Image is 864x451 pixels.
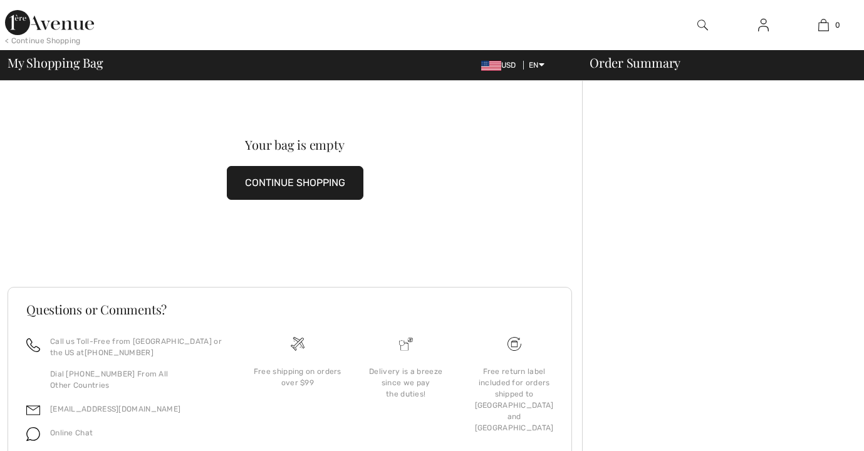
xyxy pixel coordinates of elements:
a: [EMAIL_ADDRESS][DOMAIN_NAME] [50,405,180,413]
span: EN [529,61,544,70]
img: search the website [697,18,708,33]
div: Order Summary [575,56,856,69]
div: Free shipping on orders over $99 [253,366,341,388]
button: CONTINUE SHOPPING [227,166,363,200]
img: Free shipping on orders over $99 [291,337,304,351]
span: USD [481,61,521,70]
a: Sign In [748,18,779,33]
div: Delivery is a breeze since we pay the duties! [362,366,450,400]
img: email [26,403,40,417]
span: My Shopping Bag [8,56,103,69]
img: 1ère Avenue [5,10,94,35]
span: Online Chat [50,428,93,437]
a: [PHONE_NUMBER] [85,348,154,357]
img: Delivery is a breeze since we pay the duties! [399,337,413,351]
p: Dial [PHONE_NUMBER] From All Other Countries [50,368,228,391]
h3: Questions or Comments? [26,303,553,316]
img: US Dollar [481,61,501,71]
img: My Bag [818,18,829,33]
div: Free return label included for orders shipped to [GEOGRAPHIC_DATA] and [GEOGRAPHIC_DATA] [470,366,558,433]
img: call [26,338,40,352]
img: My Info [758,18,769,33]
div: < Continue Shopping [5,35,81,46]
div: Your bag is empty [36,138,553,151]
img: Free shipping on orders over $99 [507,337,521,351]
p: Call us Toll-Free from [GEOGRAPHIC_DATA] or the US at [50,336,228,358]
span: 0 [835,19,840,31]
img: chat [26,427,40,441]
a: 0 [794,18,853,33]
